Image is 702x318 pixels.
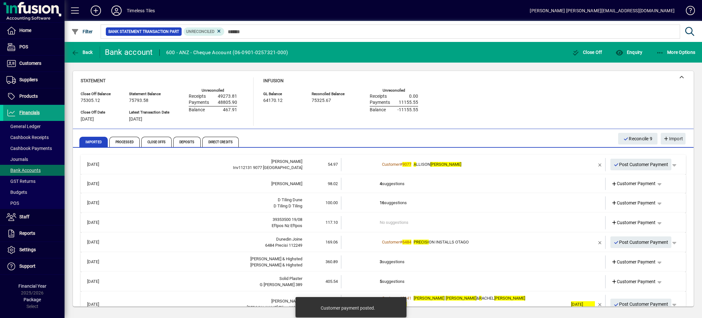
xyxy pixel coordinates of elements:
[380,239,414,245] a: Customer#6484
[380,161,414,168] a: Customer#9077
[84,295,114,314] td: [DATE]
[656,50,696,55] span: More Options
[84,158,114,171] td: [DATE]
[610,236,672,248] button: Post Customer Payment
[400,162,402,167] span: #
[184,27,225,36] mat-chip: Reconciliation Status: Unreconciled
[6,201,19,206] span: POS
[326,240,338,244] span: 169.06
[3,225,65,242] a: Reports
[571,301,595,308] div: [DATE]
[609,178,658,190] a: Customer Payment
[380,181,382,186] b: 4
[81,117,94,122] span: [DATE]
[114,275,302,282] div: Solid Plaster
[321,305,375,311] div: Customer payment posted.
[129,98,148,103] span: 75793.58
[106,5,127,16] button: Profile
[380,255,568,269] td: suggestions
[663,134,683,144] span: Import
[382,240,400,244] span: Customer
[114,236,302,243] div: Dunedin Joine
[202,88,224,93] label: Unreconciled
[681,1,694,22] a: Knowledge Base
[409,94,418,99] span: 0.00
[19,214,29,219] span: Staff
[414,296,445,301] em: [PERSON_NAME]
[129,110,169,114] span: Latest Transaction Date
[530,5,675,16] div: [PERSON_NAME] [PERSON_NAME][EMAIL_ADDRESS][DOMAIN_NAME]
[609,197,658,209] a: Customer Payment
[370,94,387,99] span: Receipts
[326,279,338,284] span: 405.54
[383,88,405,93] label: Unreconciled
[3,198,65,209] a: POS
[6,157,28,162] span: Journals
[430,162,461,167] em: [PERSON_NAME]
[611,259,656,265] span: Customer Payment
[85,5,106,16] button: Add
[661,133,686,144] button: Import
[81,193,686,213] mat-expansion-panel-header: [DATE]D Tiling DuneD Tiling D Tiling100.0016suggestionsCustomer Payment
[263,98,283,103] span: 64170.12
[328,181,338,186] span: 98.02
[479,296,482,301] em: R
[414,240,429,244] em: PRECISI
[611,278,656,285] span: Customer Payment
[6,179,35,184] span: GST Returns
[114,282,302,288] div: G Darcy
[218,100,237,105] span: 48805.90
[3,88,65,104] a: Products
[81,98,100,103] span: 75305.12
[19,61,41,66] span: Customers
[129,117,142,122] span: [DATE]
[81,174,686,193] mat-expansion-panel-header: [DATE][PERSON_NAME]98.024suggestionsCustomer Payment
[611,200,656,206] span: Customer Payment
[186,29,215,34] span: Unreconciled
[3,187,65,198] a: Budgets
[19,44,28,49] span: POS
[614,159,668,170] span: Post Customer Payment
[6,190,27,195] span: Budgets
[24,297,41,302] span: Package
[189,100,209,105] span: Payments
[570,46,604,58] button: Close Off
[616,50,642,55] span: Enquiry
[370,100,390,105] span: Payments
[380,200,384,205] b: 16
[614,46,644,58] button: Enquiry
[81,272,686,292] mat-expansion-panel-header: [DATE]Solid PlasterG [PERSON_NAME] 389405.545suggestionsCustomer Payment
[380,216,568,229] td: No suggestions
[414,162,461,167] span: LLISON
[81,292,686,318] mat-expansion-panel-header: [DATE][PERSON_NAME][PERSON_NAME] Tiles 113016958.87958.87Customer#9141[PERSON_NAME] [PERSON_NAME]...
[326,200,338,205] span: 100.00
[3,39,65,55] a: POS
[3,23,65,39] a: Home
[173,137,201,147] span: Deposits
[19,28,31,33] span: Home
[414,162,416,167] em: A
[108,28,179,35] span: Bank Statement Transaction Part
[614,237,668,248] span: Post Customer Payment
[114,216,302,223] div: 39353500 19/08
[114,158,302,165] div: Horsley A A
[166,47,288,58] div: 600 - ANZ - Cheque Account (06-0901-0257321-000)
[114,164,302,171] div: Inv112131 9077 Horsley
[19,231,35,236] span: Reports
[84,275,114,288] td: [DATE]
[263,92,302,96] span: GL Balance
[81,213,686,233] mat-expansion-panel-header: [DATE]39353500 19/08Eftpos Nz Eftpos117.10No suggestionsCustomer Payment
[71,29,93,34] span: Filter
[655,46,697,58] button: More Options
[3,132,65,143] a: Cashbook Receipts
[611,180,656,187] span: Customer Payment
[3,242,65,258] a: Settings
[79,137,108,147] span: Imported
[402,162,411,167] em: 9077
[84,236,114,249] td: [DATE]
[400,240,402,244] span: #
[397,107,418,113] span: -11155.55
[370,107,386,113] span: Balance
[81,92,119,96] span: Close Off Balance
[71,50,93,55] span: Back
